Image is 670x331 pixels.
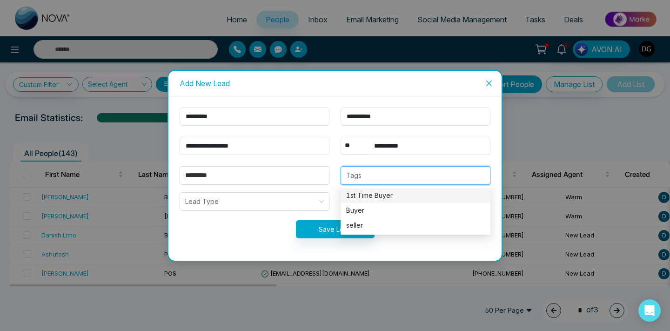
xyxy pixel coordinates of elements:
div: Buyer [346,205,485,216]
span: close [485,80,493,87]
button: Close [476,71,502,96]
div: 1st Time Buyer [346,190,485,201]
div: seller [341,218,490,233]
div: seller [346,220,485,230]
div: Open Intercom Messenger [638,299,661,322]
div: Buyer [341,203,490,218]
div: 1st Time Buyer [341,188,490,203]
div: Add New Lead [180,78,490,88]
button: Save Lead [296,220,375,238]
